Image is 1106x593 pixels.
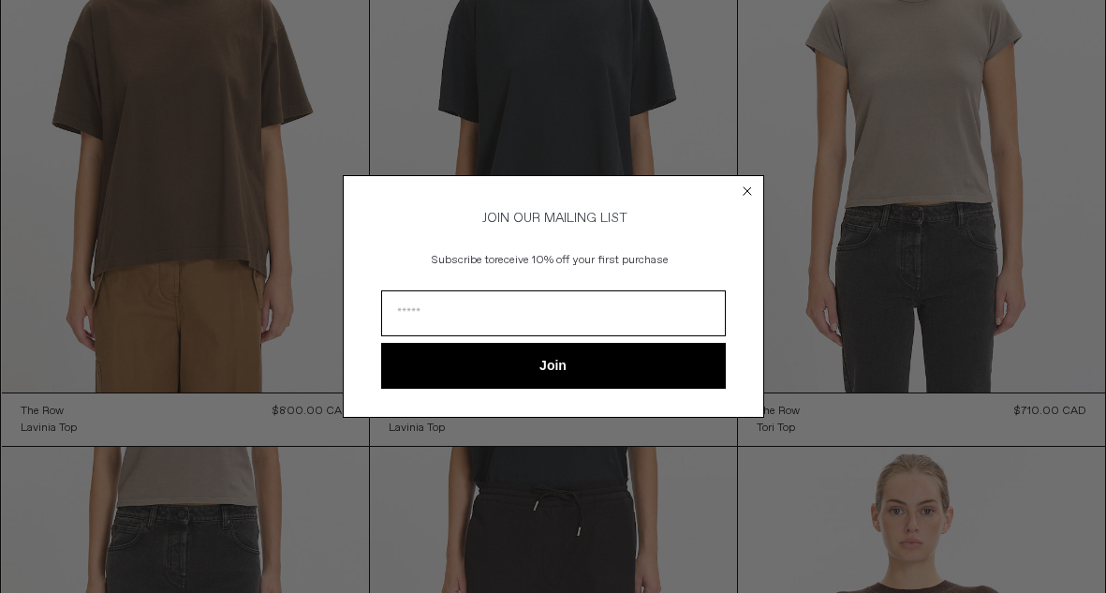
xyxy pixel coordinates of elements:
[432,253,494,268] span: Subscribe to
[381,343,726,389] button: Join
[381,290,726,336] input: Email
[738,182,757,200] button: Close dialog
[479,210,627,227] span: JOIN OUR MAILING LIST
[494,253,669,268] span: receive 10% off your first purchase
